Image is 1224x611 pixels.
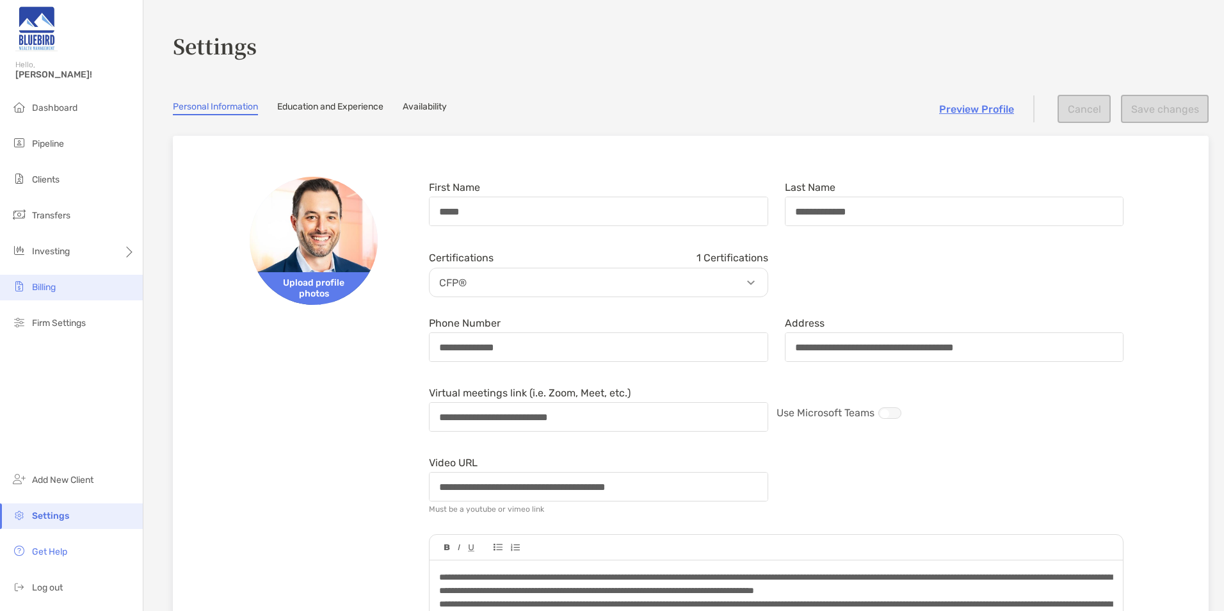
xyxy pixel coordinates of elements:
[12,99,27,115] img: dashboard icon
[12,579,27,594] img: logout icon
[12,507,27,523] img: settings icon
[403,101,447,115] a: Availability
[939,103,1014,115] a: Preview Profile
[32,318,86,329] span: Firm Settings
[12,279,27,294] img: billing icon
[429,318,501,329] label: Phone Number
[15,5,58,51] img: Zoe Logo
[12,135,27,151] img: pipeline icon
[32,282,56,293] span: Billing
[444,544,450,551] img: Editor control icon
[458,544,460,551] img: Editor control icon
[32,475,93,485] span: Add New Client
[250,272,378,305] span: Upload profile photos
[429,387,631,398] label: Virtual meetings link (i.e. Zoom, Meet, etc.)
[429,457,478,468] label: Video URL
[32,246,70,257] span: Investing
[494,544,503,551] img: Editor control icon
[429,505,544,514] div: Must be a youtube or vimeo link
[32,582,63,593] span: Log out
[173,31,1209,60] h3: Settings
[32,174,60,185] span: Clients
[15,69,135,80] span: [PERSON_NAME]!
[32,210,70,221] span: Transfers
[785,182,835,193] label: Last Name
[468,544,474,551] img: Editor control icon
[697,252,768,264] span: 1 Certifications
[777,407,874,419] span: Use Microsoft Teams
[12,243,27,258] img: investing icon
[429,252,768,264] div: Certifications
[32,102,77,113] span: Dashboard
[433,275,771,291] p: CFP®
[12,471,27,487] img: add_new_client icon
[12,314,27,330] img: firm-settings icon
[32,510,69,521] span: Settings
[12,543,27,558] img: get-help icon
[429,182,480,193] label: First Name
[277,101,383,115] a: Education and Experience
[173,101,258,115] a: Personal Information
[785,318,825,329] label: Address
[32,138,64,149] span: Pipeline
[12,171,27,186] img: clients icon
[250,177,378,305] img: Avatar
[510,544,520,551] img: Editor control icon
[12,207,27,222] img: transfers icon
[32,546,67,557] span: Get Help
